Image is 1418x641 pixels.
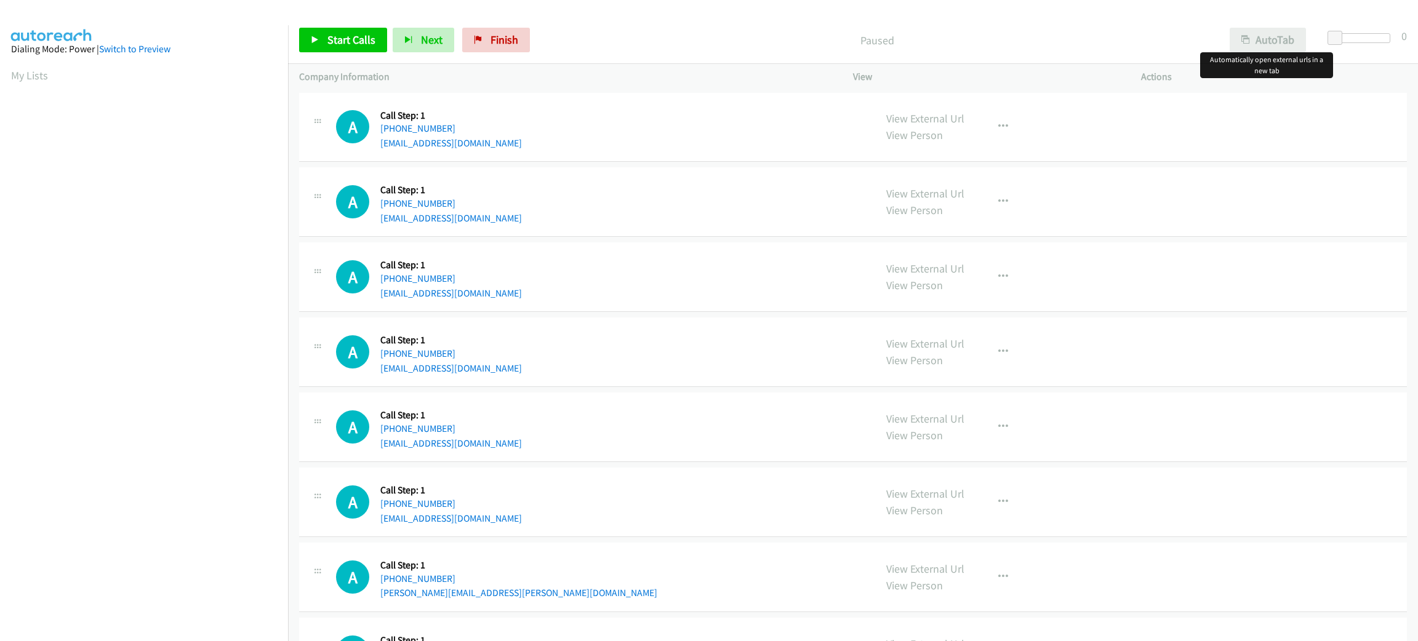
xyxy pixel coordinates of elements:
[886,336,964,351] a: View External Url
[336,185,369,218] h1: A
[299,70,831,84] p: Company Information
[336,260,369,293] h1: A
[336,485,369,519] h1: A
[547,32,1208,49] p: Paused
[1141,70,1407,84] p: Actions
[886,412,964,426] a: View External Url
[886,186,964,201] a: View External Url
[1200,52,1333,78] div: Automatically open external urls in a new tab
[1334,33,1390,43] div: Delay between calls (in seconds)
[886,428,943,442] a: View Person
[336,410,369,444] div: The call is yet to be attempted
[380,512,522,524] a: [EMAIL_ADDRESS][DOMAIN_NAME]
[1401,28,1407,44] div: 0
[336,110,369,143] div: The call is yet to be attempted
[886,261,964,276] a: View External Url
[393,28,454,52] button: Next
[380,287,522,299] a: [EMAIL_ADDRESS][DOMAIN_NAME]
[462,28,530,52] a: Finish
[380,573,455,584] a: [PHONE_NUMBER]
[11,68,48,82] a: My Lists
[886,503,943,517] a: View Person
[886,278,943,292] a: View Person
[336,560,369,594] div: The call is yet to be attempted
[886,578,943,592] a: View Person
[1230,28,1306,52] button: AutoTab
[11,42,277,57] div: Dialing Mode: Power |
[299,28,387,52] a: Start Calls
[886,353,943,367] a: View Person
[336,335,369,368] div: The call is yet to be attempted
[886,111,964,125] a: View External Url
[336,560,369,594] h1: A
[380,437,522,449] a: [EMAIL_ADDRESS][DOMAIN_NAME]
[380,137,522,149] a: [EMAIL_ADDRESS][DOMAIN_NAME]
[380,423,455,434] a: [PHONE_NUMBER]
[853,70,1119,84] p: View
[380,409,522,421] h5: Call Step: 1
[99,43,170,55] a: Switch to Preview
[380,498,455,509] a: [PHONE_NUMBER]
[380,184,522,196] h5: Call Step: 1
[380,559,657,571] h5: Call Step: 1
[380,334,522,346] h5: Call Step: 1
[336,410,369,444] h1: A
[886,487,964,501] a: View External Url
[380,484,522,496] h5: Call Step: 1
[380,362,522,374] a: [EMAIL_ADDRESS][DOMAIN_NAME]
[886,128,943,142] a: View Person
[327,33,375,47] span: Start Calls
[336,110,369,143] h1: A
[886,562,964,576] a: View External Url
[336,335,369,368] h1: A
[380,109,522,122] h5: Call Step: 1
[336,185,369,218] div: The call is yet to be attempted
[380,259,522,271] h5: Call Step: 1
[336,260,369,293] div: The call is yet to be attempted
[886,203,943,217] a: View Person
[380,212,522,224] a: [EMAIL_ADDRESS][DOMAIN_NAME]
[491,33,518,47] span: Finish
[336,485,369,519] div: The call is yet to be attempted
[421,33,443,47] span: Next
[380,122,455,134] a: [PHONE_NUMBER]
[380,197,455,209] a: [PHONE_NUMBER]
[380,273,455,284] a: [PHONE_NUMBER]
[380,587,657,599] a: [PERSON_NAME][EMAIL_ADDRESS][PERSON_NAME][DOMAIN_NAME]
[380,348,455,359] a: [PHONE_NUMBER]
